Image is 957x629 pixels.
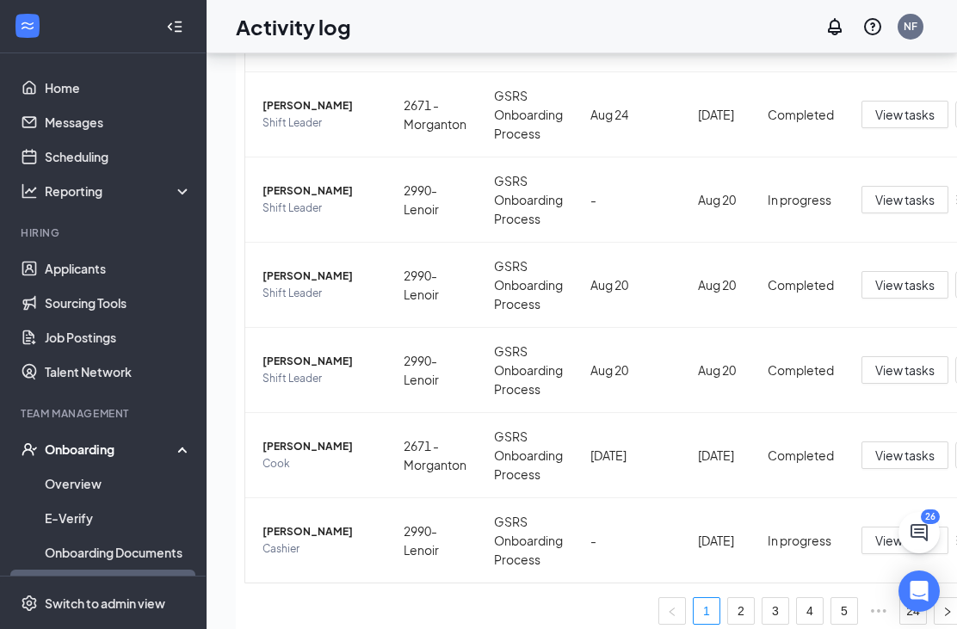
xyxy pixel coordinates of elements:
td: 2990-Lenoir [390,243,480,328]
div: [DATE] [698,531,740,550]
div: Completed [768,446,834,465]
div: Aug 20 [698,361,740,379]
div: - [590,531,670,550]
span: right [942,607,953,617]
td: GSRS Onboarding Process [480,328,577,413]
button: View tasks [861,186,948,213]
li: 3 [762,597,789,625]
div: In progress [768,190,834,209]
span: ••• [865,597,892,625]
div: Aug 20 [698,275,740,294]
div: Completed [768,275,834,294]
a: 2 [728,598,754,624]
a: 1 [694,598,719,624]
a: Overview [45,466,192,501]
span: [PERSON_NAME] [262,353,376,370]
span: View tasks [875,446,935,465]
a: Sourcing Tools [45,286,192,320]
div: - [590,190,670,209]
span: View tasks [875,361,935,379]
a: 3 [763,598,788,624]
span: View tasks [875,275,935,294]
a: Home [45,71,192,105]
button: View tasks [861,356,948,384]
div: Completed [768,361,834,379]
td: GSRS Onboarding Process [480,413,577,498]
span: [PERSON_NAME] [262,182,376,200]
div: In progress [768,531,834,550]
a: Job Postings [45,320,192,355]
td: GSRS Onboarding Process [480,157,577,243]
svg: Analysis [21,182,38,200]
svg: UserCheck [21,441,38,458]
svg: WorkstreamLogo [19,17,36,34]
div: Aug 24 [590,105,670,124]
a: E-Verify [45,501,192,535]
span: [PERSON_NAME] [262,523,376,540]
li: 4 [796,597,824,625]
span: Shift Leader [262,285,376,302]
svg: Settings [21,595,38,612]
span: [PERSON_NAME] [262,268,376,285]
button: View tasks [861,271,948,299]
svg: QuestionInfo [862,16,883,37]
div: Aug 20 [590,275,670,294]
li: 5 [830,597,858,625]
a: Activity log [45,570,192,604]
td: 2990-Lenoir [390,157,480,243]
div: [DATE] [698,446,740,465]
a: Scheduling [45,139,192,174]
a: 4 [797,598,823,624]
button: View tasks [861,101,948,128]
svg: Collapse [166,18,183,35]
svg: ChatActive [909,522,929,543]
div: Reporting [45,182,193,200]
li: Next 5 Pages [865,597,892,625]
span: Shift Leader [262,200,376,217]
div: Aug 20 [698,190,740,209]
span: Shift Leader [262,370,376,387]
div: Hiring [21,225,188,240]
div: Aug 20 [590,361,670,379]
span: Cashier [262,540,376,558]
span: [PERSON_NAME] [262,438,376,455]
div: 26 [921,509,940,524]
svg: Notifications [824,16,845,37]
div: Completed [768,105,834,124]
button: View tasks [861,527,948,554]
td: 2990-Lenoir [390,328,480,413]
li: 1 [693,597,720,625]
span: [PERSON_NAME] [262,97,376,114]
button: left [658,597,686,625]
span: View tasks [875,105,935,124]
h1: Activity log [236,12,351,41]
button: View tasks [861,441,948,469]
div: NF [904,19,917,34]
a: Messages [45,105,192,139]
button: ChatActive [898,512,940,553]
div: [DATE] [590,446,670,465]
li: 2 [727,597,755,625]
li: Previous Page [658,597,686,625]
div: Open Intercom Messenger [898,570,940,612]
td: GSRS Onboarding Process [480,498,577,583]
span: Shift Leader [262,114,376,132]
a: 5 [831,598,857,624]
td: 2671 - Morganton [390,72,480,157]
span: View tasks [875,531,935,550]
div: Switch to admin view [45,595,165,612]
div: Team Management [21,406,188,421]
span: View tasks [875,190,935,209]
span: Cook [262,455,376,472]
div: [DATE] [698,105,740,124]
a: Onboarding Documents [45,535,192,570]
div: Onboarding [45,441,177,458]
a: Applicants [45,251,192,286]
td: 2990-Lenoir [390,498,480,583]
td: 2671 - Morganton [390,413,480,498]
td: GSRS Onboarding Process [480,72,577,157]
span: left [667,607,677,617]
td: GSRS Onboarding Process [480,243,577,328]
a: Talent Network [45,355,192,389]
